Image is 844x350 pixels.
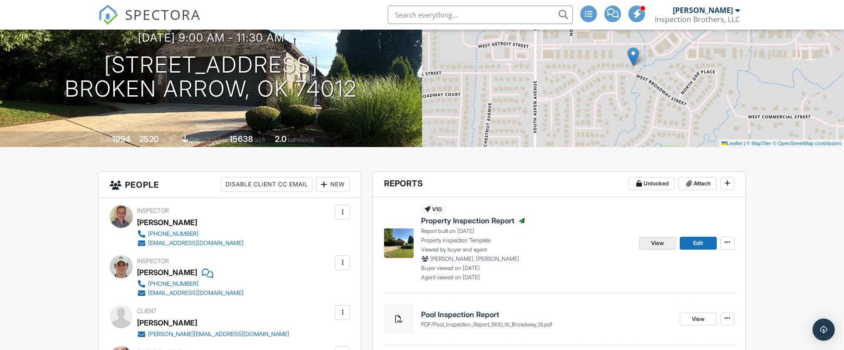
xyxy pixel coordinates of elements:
[209,136,228,143] span: Lot Size
[148,230,199,238] div: [PHONE_NUMBER]
[160,136,173,143] span: sq. ft.
[627,47,639,66] img: Marker
[813,319,835,341] div: Open Intercom Messenger
[221,177,312,192] div: Disable Client CC Email
[254,136,266,143] span: sq.ft.
[316,177,350,192] div: New
[148,239,243,247] div: [EMAIL_ADDRESS][DOMAIN_NAME]
[137,289,243,298] a: [EMAIL_ADDRESS][DOMAIN_NAME]
[288,136,314,143] span: bathrooms
[125,5,201,24] span: SPECTORA
[773,141,842,146] a: © OpenStreetMap contributors
[137,229,243,239] a: [PHONE_NUMBER]
[139,134,159,144] div: 2520
[744,141,745,146] span: |
[98,12,201,32] a: SPECTORA
[388,6,573,24] input: Search everything...
[190,136,200,143] span: slab
[230,134,253,144] div: 15638
[137,279,243,289] a: [PHONE_NUMBER]
[137,258,169,264] span: Inspector
[137,265,197,279] div: [PERSON_NAME]
[137,207,169,214] span: Inspector
[137,330,289,339] a: [PERSON_NAME][EMAIL_ADDRESS][DOMAIN_NAME]
[148,280,199,288] div: [PHONE_NUMBER]
[99,172,361,198] h3: People
[746,141,771,146] a: © MapTiler
[673,6,733,15] div: [PERSON_NAME]
[148,331,289,338] div: [PERSON_NAME][EMAIL_ADDRESS][DOMAIN_NAME]
[148,289,243,297] div: [EMAIL_ADDRESS][DOMAIN_NAME]
[138,31,285,44] h3: [DATE] 9:00 am - 11:30 am
[65,53,357,102] h1: [STREET_ADDRESS] Broken Arrow, OK 74012
[98,5,118,25] img: The Best Home Inspection Software - Spectora
[137,239,243,248] a: [EMAIL_ADDRESS][DOMAIN_NAME]
[275,134,286,144] div: 2.0
[137,316,197,330] div: [PERSON_NAME]
[137,307,157,314] span: Client
[112,134,130,144] div: 1994
[721,141,742,146] a: Leaflet
[100,136,111,143] span: Built
[137,215,197,229] div: [PERSON_NAME]
[655,15,740,24] div: Inspection Brothers, LLC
